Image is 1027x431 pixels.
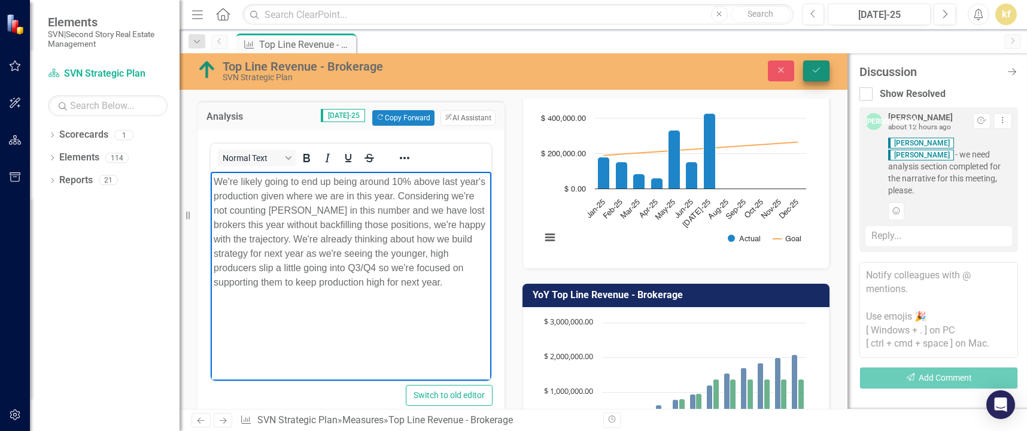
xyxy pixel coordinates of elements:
[690,394,696,427] path: Jun-25, 934,028. YTD Prior Year Actual.
[48,15,168,29] span: Elements
[888,123,951,131] small: about 12 hours ago
[619,198,642,220] text: Mar-25
[223,60,545,73] div: Top Line Revenue - Brokerage
[731,6,791,23] button: Search
[669,130,680,189] path: May-25, 330,229.23. Actual.
[223,73,545,82] div: SVN Strategic Plan
[197,60,217,80] img: Above Target
[859,367,1018,389] button: Add Comment
[48,67,168,81] a: SVN Strategic Plan
[713,380,719,427] path: Jul-25, 1,376,465.89. YTD Actual.
[888,138,954,148] span: [PERSON_NAME]
[598,157,610,189] path: Jan-25, 177,171.51. Actual.
[388,414,513,426] div: Top Line Revenue - Brokerage
[114,130,133,140] div: 1
[682,198,713,229] text: [DATE]-25
[764,380,770,427] path: Oct-25, 1,376,465.89. YTD Actual.
[995,4,1017,25] button: kf
[741,368,747,427] path: Sep-25, 1,704,342. YTD Prior Year Actual.
[542,229,558,246] button: View chart menu, Chart
[105,153,129,163] div: 114
[605,355,798,427] g: YTD Prior Year Actual, bar series 1 of 2 with 12 bars.
[544,316,593,327] text: $ 3,000,000.00
[724,374,730,427] path: Aug-25, 1,536,137. YTD Prior Year Actual.
[321,109,365,122] span: [DATE]-25
[725,198,748,221] text: Sep-25
[406,385,493,406] button: Switch to old editor
[541,150,586,158] text: $ 200,000.00
[544,386,593,396] text: $ 1,000,000.00
[48,95,168,116] input: Search Below...
[535,77,812,256] svg: Interactive chart
[832,8,926,22] div: [DATE]-25
[792,355,798,427] path: Dec-25, 2,077,084. YTD Prior Year Actual.
[679,399,685,427] path: May-25, 801,481.21. YTD Actual.
[728,234,761,243] button: Show Actual
[880,87,946,101] div: Show Resolved
[585,198,607,220] text: Jan-25
[654,198,677,221] text: May-25
[223,153,281,163] span: Normal Text
[673,400,679,427] path: May-25, 787,340. YTD Prior Year Actual.
[611,380,804,427] g: YTD Actual, bar series 2 of 2 with 12 bars.
[651,178,663,189] path: Apr-25, 60,746.96. Actual.
[338,150,358,166] button: Underline
[259,37,353,52] div: Top Line Revenue - Brokerage
[696,394,702,427] path: Jun-25, 950,902.8. YTD Actual.
[828,4,931,25] button: [DATE]-25
[773,234,801,243] button: Show Goal
[59,128,108,142] a: Scorecards
[888,150,954,160] span: [PERSON_NAME]
[59,174,93,187] a: Reports
[372,110,434,126] button: Copy Forward
[686,162,698,189] path: Jun-25, 149,421.59. Actual.
[564,186,586,193] text: $ 0.00
[242,4,793,25] input: Search ClearPoint...
[865,113,882,130] div: [PERSON_NAME]
[775,358,781,427] path: Nov-25, 1,984,140. YTD Prior Year Actual.
[638,198,660,220] text: Apr-25
[541,115,586,123] text: $ 400,000.00
[798,380,804,427] path: Dec-25, 1,376,465.89. YTD Actual.
[59,151,99,165] a: Elements
[342,414,384,426] a: Measures
[48,29,168,49] small: SVN|Second Story Real Estate Management
[394,150,415,166] button: Reveal or hide additional toolbar items
[317,150,338,166] button: Italic
[240,414,594,427] div: » »
[206,111,256,122] h3: Analysis
[743,198,765,220] text: Oct-25
[888,136,1012,196] span: - we need analysis section completed for the narrative for this meeting, please.
[986,390,1015,419] div: Open Intercom Messenger
[748,9,773,19] span: Search
[6,14,27,35] img: ClearPoint Strategy
[533,290,824,301] h3: YoY Top Line Revenue - Brokerage
[616,162,628,189] path: Feb-25, 150,078.62. Actual.
[544,351,593,362] text: $ 2,000,000.00
[730,380,736,427] path: Aug-25, 1,376,465.89. YTD Actual.
[704,113,716,189] path: Jul-25, 425,563.09. Actual.
[535,77,817,256] div: Chart. Highcharts interactive chart.
[296,150,317,166] button: Bold
[257,414,338,426] a: SVN Strategic Plan
[859,65,1000,78] div: Discussion
[359,150,379,166] button: Strikethrough
[707,198,730,221] text: Aug-25
[865,226,1012,246] div: Reply...
[760,198,782,220] text: Nov-25
[707,386,713,427] path: Jul-25, 1,192,525. YTD Prior Year Actual.
[656,405,662,427] path: Apr-25, 621,893. YTD Prior Year Actual.
[602,198,624,220] text: Feb-25
[781,380,787,427] path: Nov-25, 1,376,465.89. YTD Actual.
[748,380,753,427] path: Sep-25, 1,376,465.89. YTD Actual.
[673,198,695,220] text: Jun-25
[440,110,496,126] button: AI Assistant
[888,113,953,122] div: [PERSON_NAME]
[218,150,296,166] button: Block Normal Text
[99,175,118,186] div: 21
[758,363,764,427] path: Oct-25, 1,837,082. YTD Prior Year Actual.
[633,174,645,189] path: Mar-25, 83,254.89. Actual.
[778,198,800,220] text: Dec-25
